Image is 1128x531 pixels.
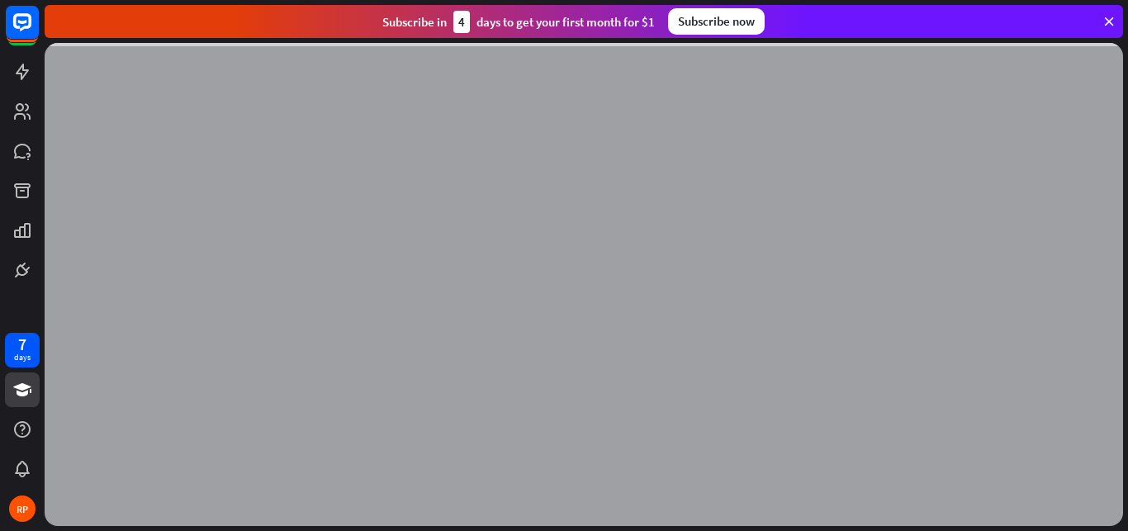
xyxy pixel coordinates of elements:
a: 7 days [5,333,40,367]
div: 4 [453,11,470,33]
div: RP [9,495,36,522]
div: Subscribe in days to get your first month for $1 [382,11,655,33]
div: days [14,352,31,363]
div: 7 [18,337,26,352]
div: Subscribe now [668,8,765,35]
